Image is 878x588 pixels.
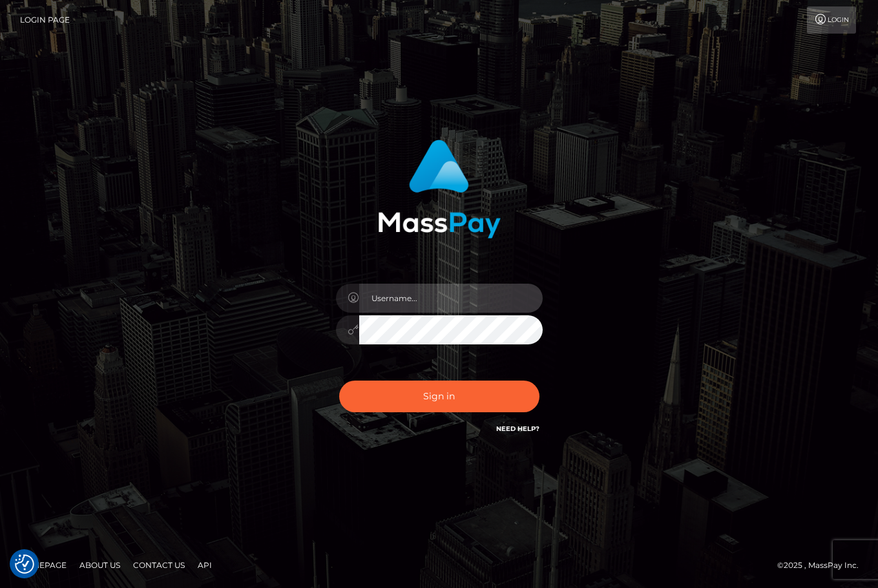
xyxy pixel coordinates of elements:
a: Login Page [20,6,70,34]
img: MassPay Login [378,140,501,238]
a: About Us [74,555,125,575]
a: Contact Us [128,555,190,575]
a: API [193,555,217,575]
a: Need Help? [496,425,539,433]
img: Revisit consent button [15,554,34,574]
div: © 2025 , MassPay Inc. [777,558,868,572]
button: Consent Preferences [15,554,34,574]
a: Login [807,6,856,34]
a: Homepage [14,555,72,575]
input: Username... [359,284,543,313]
button: Sign in [339,381,539,412]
